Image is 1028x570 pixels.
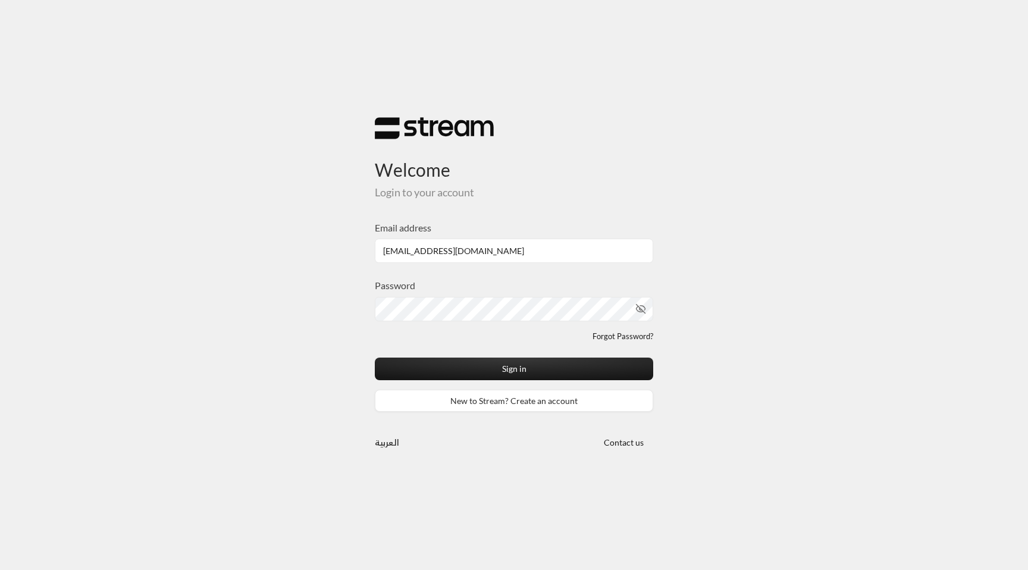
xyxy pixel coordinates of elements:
[375,239,653,263] input: Type your email here
[594,431,653,453] button: Contact us
[375,431,399,453] a: العربية
[375,186,653,199] h5: Login to your account
[375,117,494,140] img: Stream Logo
[375,140,653,181] h3: Welcome
[375,278,415,293] label: Password
[593,331,653,343] a: Forgot Password?
[594,437,653,447] a: Contact us
[375,390,653,412] a: New to Stream? Create an account
[375,221,431,235] label: Email address
[631,299,651,319] button: toggle password visibility
[375,358,653,380] button: Sign in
